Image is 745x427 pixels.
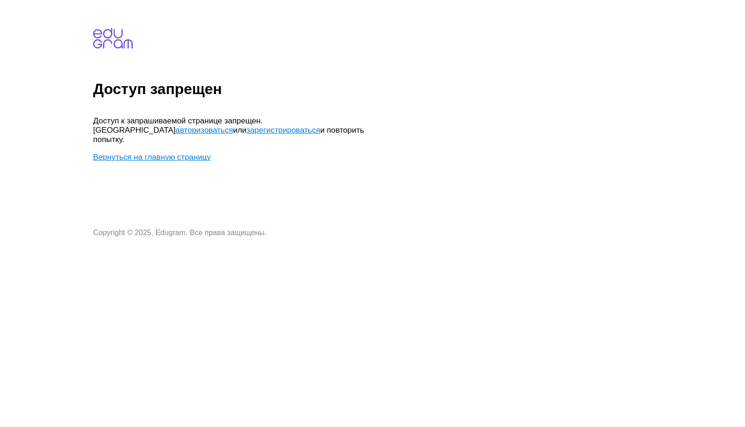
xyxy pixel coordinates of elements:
p: Доступ к запрашиваемой странице запрещен. [GEOGRAPHIC_DATA] или и повторить попытку. [93,116,372,144]
a: авторизоваться [176,126,233,135]
a: Вернуться на главную страницу [93,153,211,162]
p: Copyright © 2025, Edugram. Все права защищены. [93,229,372,237]
img: edugram.com [93,28,133,48]
a: зарегистрироваться [246,126,320,135]
h1: Доступ запрещен [93,81,741,98]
